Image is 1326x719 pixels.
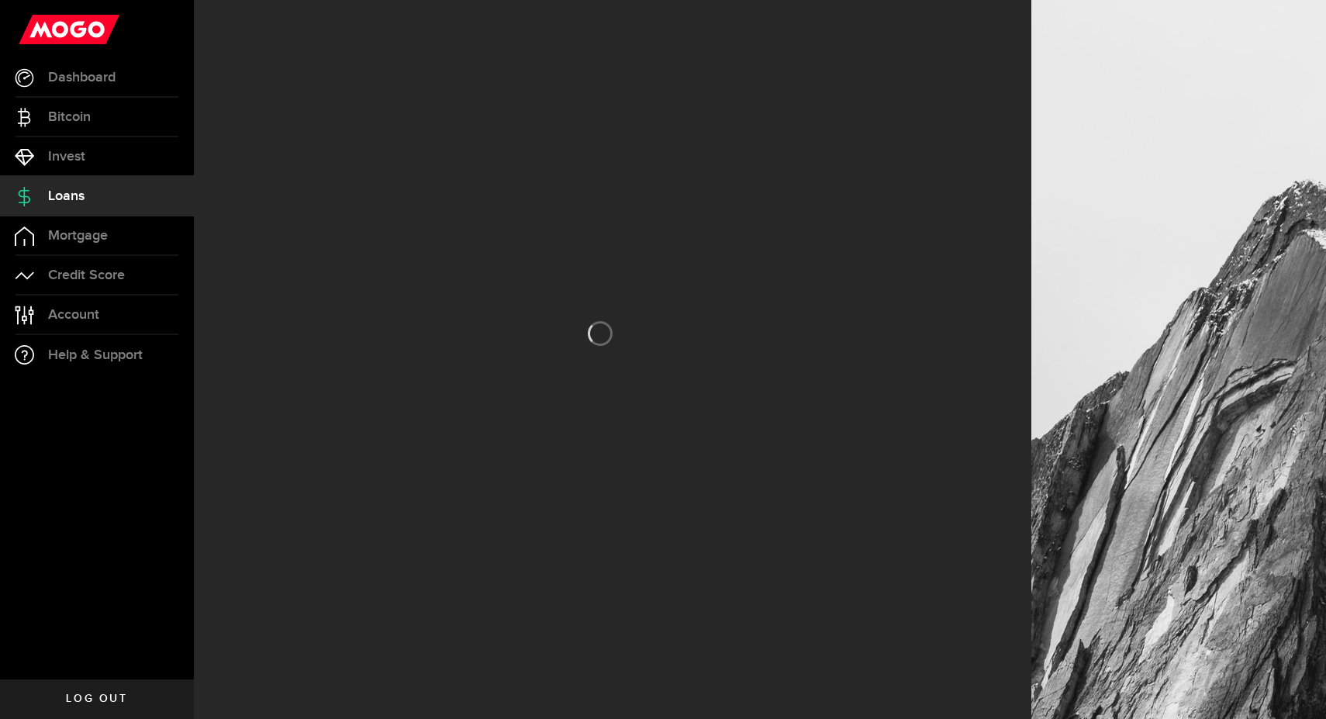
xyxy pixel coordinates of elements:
[48,348,143,362] span: Help & Support
[66,693,127,704] span: Log out
[48,110,91,124] span: Bitcoin
[48,229,108,243] span: Mortgage
[48,150,85,164] span: Invest
[48,71,116,85] span: Dashboard
[48,268,125,282] span: Credit Score
[48,189,85,203] span: Loans
[48,308,99,322] span: Account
